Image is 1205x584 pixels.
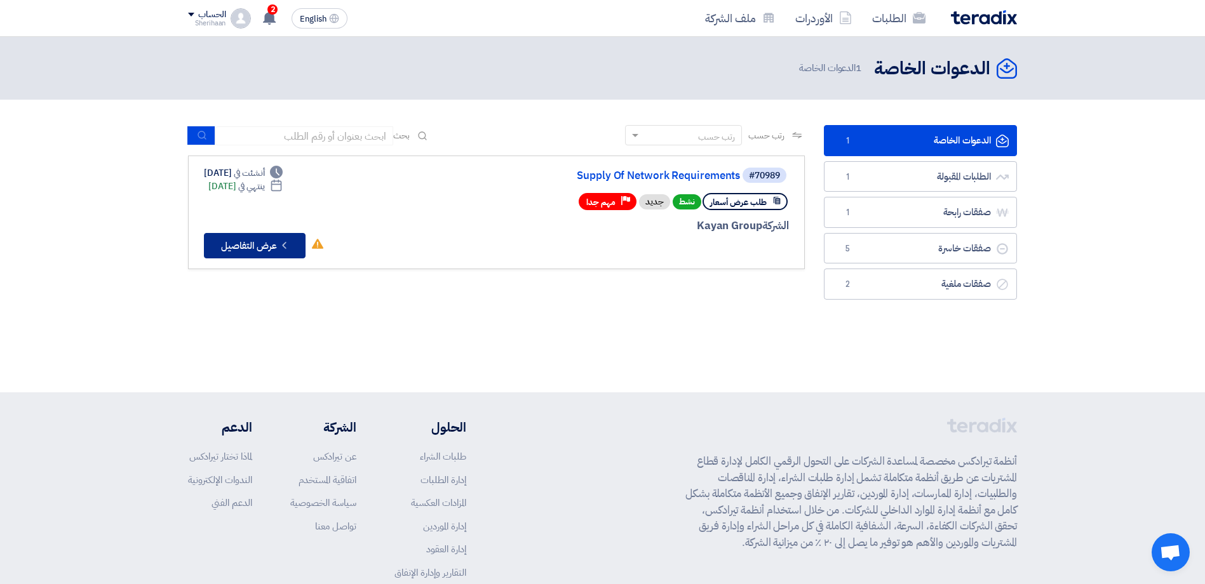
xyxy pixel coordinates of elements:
[394,566,466,580] a: التقارير وإدارة الإنفاق
[290,496,356,510] a: سياسة الخصوصية
[673,194,701,209] span: نشط
[208,180,283,193] div: [DATE]
[420,449,466,463] a: طلبات الشراء
[188,473,252,487] a: الندوات الإلكترونية
[394,418,466,437] li: الحلول
[204,233,306,258] button: عرض التفاصيل
[198,10,226,20] div: الحساب
[748,129,784,142] span: رتب حسب
[188,20,226,27] div: Sherihaan
[483,218,789,234] div: Kayan Group
[299,473,356,487] a: اتفاقية المستخدم
[393,129,410,142] span: بحث
[188,418,252,437] li: الدعم
[639,194,670,209] div: جديد
[824,269,1017,300] a: صفقات ملغية2
[486,170,740,182] a: Supply Of Network Requirements
[840,171,855,183] span: 1
[290,418,356,437] li: الشركة
[824,197,1017,228] a: صفقات رابحة1
[231,8,251,29] img: profile_test.png
[292,8,347,29] button: English
[840,278,855,291] span: 2
[824,161,1017,192] a: الطلبات المقبولة1
[212,496,252,510] a: الدعم الفني
[874,56,990,81] h2: الدعوات الخاصة
[799,61,864,76] span: الدعوات الخاصة
[840,135,855,147] span: 1
[267,4,278,15] span: 2
[785,3,862,33] a: الأوردرات
[695,3,785,33] a: ملف الشركة
[421,473,466,487] a: إدارة الطلبات
[215,126,393,145] input: ابحث بعنوان أو رقم الطلب
[234,166,264,180] span: أنشئت في
[710,196,767,208] span: طلب عرض أسعار
[685,453,1017,550] p: أنظمة تيرادكس مخصصة لمساعدة الشركات على التحول الرقمي الكامل لإدارة قطاع المشتريات عن طريق أنظمة ...
[586,196,616,208] span: مهم جدا
[426,542,466,556] a: إدارة العقود
[749,171,780,180] div: #70989
[300,15,326,23] span: English
[189,449,252,463] a: لماذا تختار تيرادكس
[423,519,466,533] a: إدارة الموردين
[862,3,936,33] a: الطلبات
[313,449,356,463] a: عن تيرادكس
[840,242,855,255] span: 5
[1152,533,1190,571] a: Open chat
[951,10,1017,25] img: Teradix logo
[238,180,264,193] span: ينتهي في
[824,125,1017,156] a: الدعوات الخاصة1
[824,233,1017,264] a: صفقات خاسرة5
[411,496,466,510] a: المزادات العكسية
[204,166,283,180] div: [DATE]
[315,519,356,533] a: تواصل معنا
[856,61,861,75] span: 1
[762,218,790,234] span: الشركة
[698,130,735,143] div: رتب حسب
[840,206,855,219] span: 1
